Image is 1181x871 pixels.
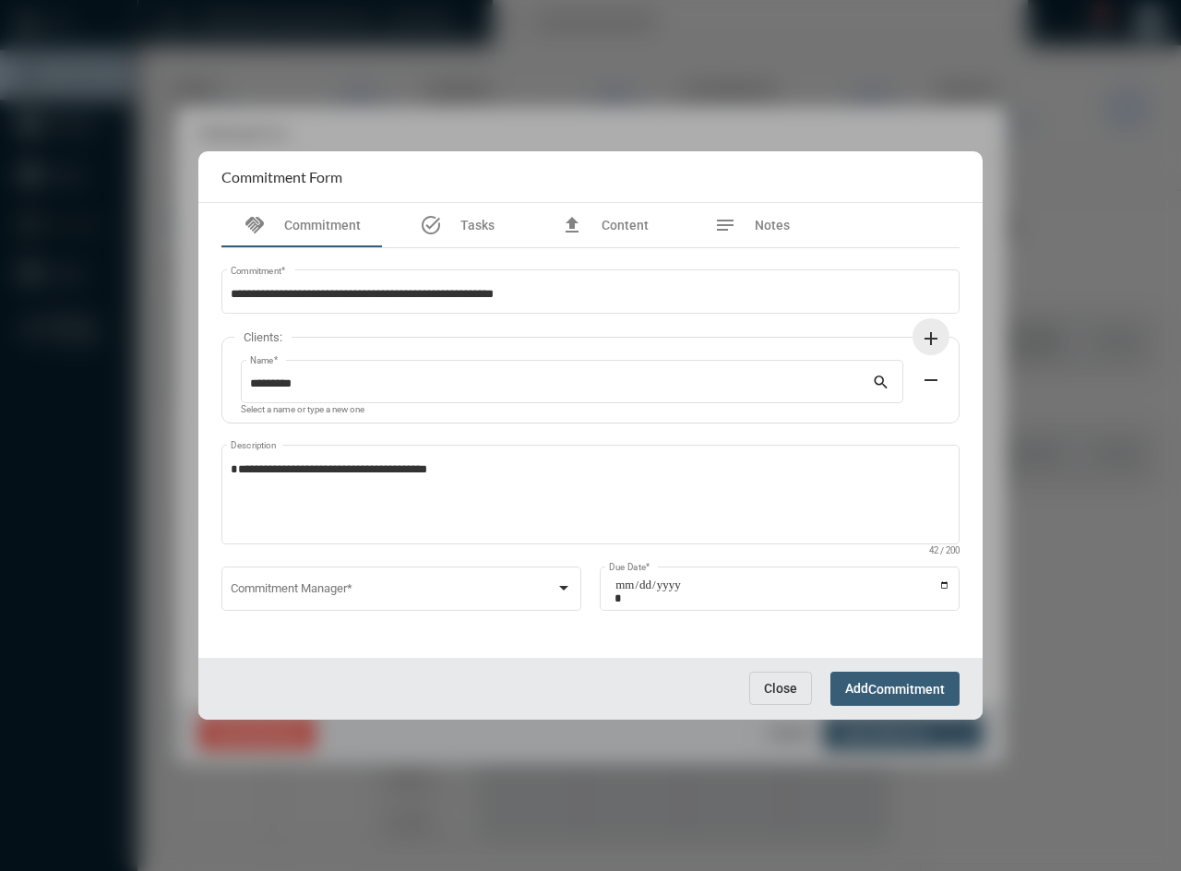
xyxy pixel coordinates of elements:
mat-icon: remove [920,369,942,391]
h2: Commitment Form [221,168,342,185]
span: Tasks [460,218,495,233]
mat-hint: 42 / 200 [929,546,960,556]
span: Notes [755,218,790,233]
span: Add [845,681,945,696]
span: Commitment [284,218,361,233]
span: Commitment [868,682,945,697]
mat-icon: notes [714,214,736,236]
mat-icon: task_alt [420,214,442,236]
mat-icon: handshake [244,214,266,236]
mat-icon: add [920,328,942,350]
button: Close [749,672,812,705]
button: AddCommitment [830,672,960,706]
span: Close [764,681,797,696]
mat-icon: search [872,373,894,395]
span: Content [602,218,649,233]
mat-icon: file_upload [561,214,583,236]
label: Clients: [234,330,292,344]
mat-hint: Select a name or type a new one [241,405,364,415]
